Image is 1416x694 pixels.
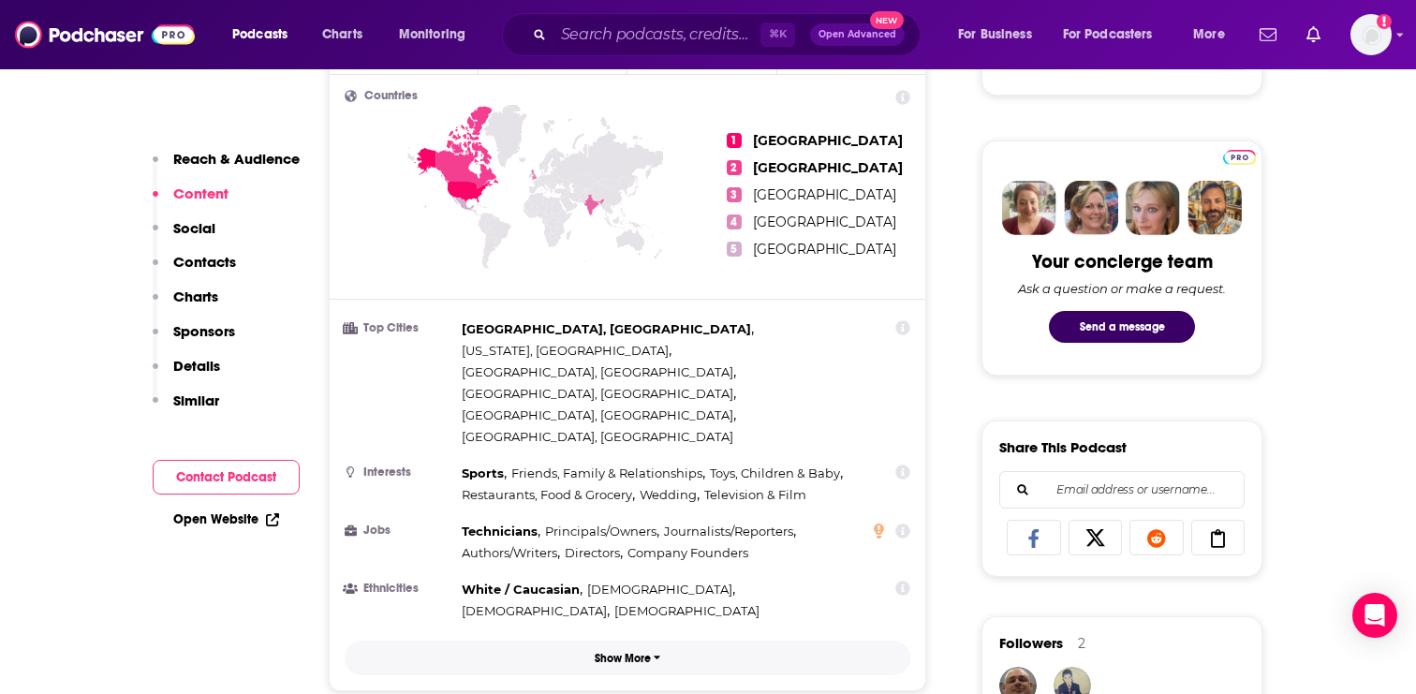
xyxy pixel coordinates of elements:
input: Search podcasts, credits, & more... [553,20,760,50]
span: [GEOGRAPHIC_DATA] [753,214,896,230]
h3: Ethnicities [345,583,454,595]
span: 2 [727,160,742,175]
button: Sponsors [153,322,235,357]
p: Contacts [173,253,236,271]
img: Podchaser - Follow, Share and Rate Podcasts [15,17,195,52]
img: Podchaser Pro [1223,150,1256,165]
a: Share on Reddit [1129,520,1184,555]
h3: Top Cities [345,322,454,334]
button: open menu [1180,20,1248,50]
div: Your concierge team [1032,250,1213,273]
p: Social [173,219,215,237]
span: Principals/Owners [545,524,656,539]
span: , [462,600,610,622]
span: , [587,579,735,600]
span: [GEOGRAPHIC_DATA] [753,159,903,176]
button: Social [153,219,215,254]
p: Sponsors [173,322,235,340]
p: Charts [173,288,218,305]
span: Monitoring [399,22,465,48]
a: Show notifications dropdown [1299,19,1328,51]
span: [DEMOGRAPHIC_DATA] [462,603,607,618]
a: Charts [310,20,374,50]
p: Similar [173,391,219,409]
p: Show More [595,652,651,665]
span: [DEMOGRAPHIC_DATA] [587,582,732,597]
a: Open Website [173,511,279,527]
span: 5 [727,242,742,257]
span: White / Caucasian [462,582,580,597]
button: Contact Podcast [153,460,300,495]
span: , [462,463,507,484]
span: Logged in as oliviaschaefers [1350,14,1392,55]
span: For Business [958,22,1032,48]
img: Sydney Profile [1002,181,1056,235]
span: For Podcasters [1063,22,1153,48]
span: , [462,542,560,564]
span: Television & Film [704,487,806,502]
a: Share on Facebook [1007,520,1061,555]
button: Show More [345,641,910,675]
span: [GEOGRAPHIC_DATA], [GEOGRAPHIC_DATA] [462,321,751,336]
span: Directors [565,545,620,560]
span: Authors/Writers [462,545,557,560]
span: [GEOGRAPHIC_DATA], [GEOGRAPHIC_DATA] [462,364,733,379]
span: Friends, Family & Relationships [511,465,702,480]
span: , [462,484,635,506]
span: , [462,340,671,362]
div: 2 [1078,635,1085,652]
span: , [462,318,754,340]
span: [DEMOGRAPHIC_DATA] [614,603,760,618]
button: Similar [153,391,219,426]
svg: Add a profile image [1377,14,1392,29]
span: , [462,383,736,405]
a: Copy Link [1191,520,1246,555]
span: ⌘ K [760,22,795,47]
span: , [462,405,736,426]
span: More [1193,22,1225,48]
span: Restaurants, Food & Grocery [462,487,632,502]
span: 4 [727,214,742,229]
span: , [640,484,700,506]
button: Open AdvancedNew [810,23,905,46]
span: Followers [999,634,1063,652]
span: Company Founders [627,545,748,560]
span: , [664,521,796,542]
span: [GEOGRAPHIC_DATA] [753,241,896,258]
h3: Share This Podcast [999,438,1127,456]
input: Email address or username... [1015,472,1229,508]
a: Pro website [1223,147,1256,165]
span: Wedding [640,487,697,502]
img: User Profile [1350,14,1392,55]
span: [GEOGRAPHIC_DATA] [753,186,896,203]
span: [US_STATE], [GEOGRAPHIC_DATA] [462,343,669,358]
button: open menu [386,20,490,50]
span: , [545,521,659,542]
span: , [462,521,540,542]
span: Sports [462,465,504,480]
span: Technicians [462,524,538,539]
span: Journalists/Reporters [664,524,793,539]
span: Open Advanced [819,30,896,39]
span: , [462,579,583,600]
img: Jules Profile [1126,181,1180,235]
div: Search podcasts, credits, & more... [520,13,938,56]
span: , [565,542,623,564]
button: open menu [945,20,1055,50]
p: Details [173,357,220,375]
img: Barbara Profile [1064,181,1118,235]
span: , [710,463,843,484]
button: Content [153,185,229,219]
button: Reach & Audience [153,150,300,185]
button: Details [153,357,220,391]
div: Search followers [999,471,1245,509]
p: Reach & Audience [173,150,300,168]
button: Contacts [153,253,236,288]
button: Charts [153,288,218,322]
span: New [870,11,904,29]
button: open menu [1051,20,1180,50]
span: , [462,362,736,383]
span: [GEOGRAPHIC_DATA], [GEOGRAPHIC_DATA] [462,429,733,444]
span: 3 [727,187,742,202]
h3: Jobs [345,524,454,537]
